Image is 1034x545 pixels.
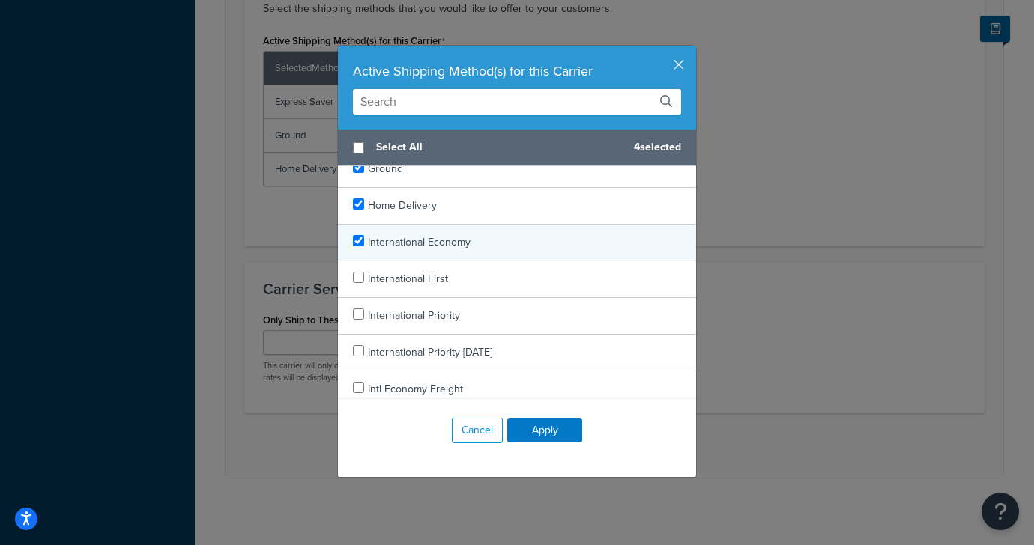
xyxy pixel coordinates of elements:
[368,161,403,177] span: Ground
[507,418,582,442] button: Apply
[368,271,448,287] span: International First
[353,61,681,82] div: Active Shipping Method(s) for this Carrier
[452,418,503,443] button: Cancel
[368,381,463,397] span: Intl Economy Freight
[376,137,622,158] span: Select All
[368,344,492,360] span: International Priority [DATE]
[338,130,696,166] div: 4 selected
[353,89,681,115] input: Search
[368,308,460,323] span: International Priority
[368,198,437,213] span: Home Delivery
[368,234,471,250] span: International Economy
